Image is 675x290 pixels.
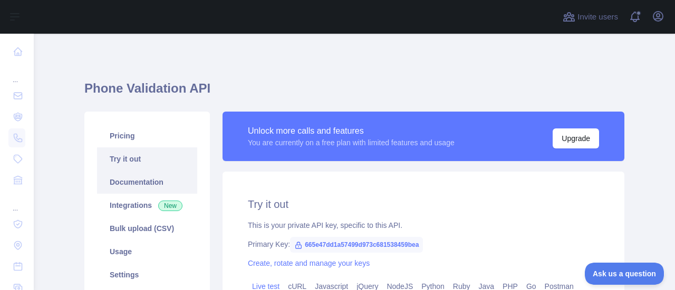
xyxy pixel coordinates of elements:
iframe: Toggle Customer Support [585,263,664,285]
span: 665e47dd1a57499d973c681538459bea [290,237,423,253]
a: Documentation [97,171,197,194]
div: You are currently on a free plan with limited features and usage [248,137,455,148]
a: Create, rotate and manage your keys [248,259,370,267]
span: New [158,201,182,211]
div: ... [8,192,25,213]
a: Try it out [97,147,197,171]
span: Invite users [577,11,618,23]
a: Usage [97,240,197,263]
a: Bulk upload (CSV) [97,217,197,240]
div: Unlock more calls and features [248,125,455,137]
h2: Try it out [248,197,599,212]
div: This is your private API key, specific to this API. [248,220,599,231]
a: Integrations New [97,194,197,217]
button: Upgrade [553,128,599,148]
button: Invite users [561,8,620,25]
div: Primary Key: [248,239,599,249]
a: Settings [97,263,197,286]
a: Pricing [97,124,197,147]
h1: Phone Validation API [84,80,624,105]
div: ... [8,63,25,84]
